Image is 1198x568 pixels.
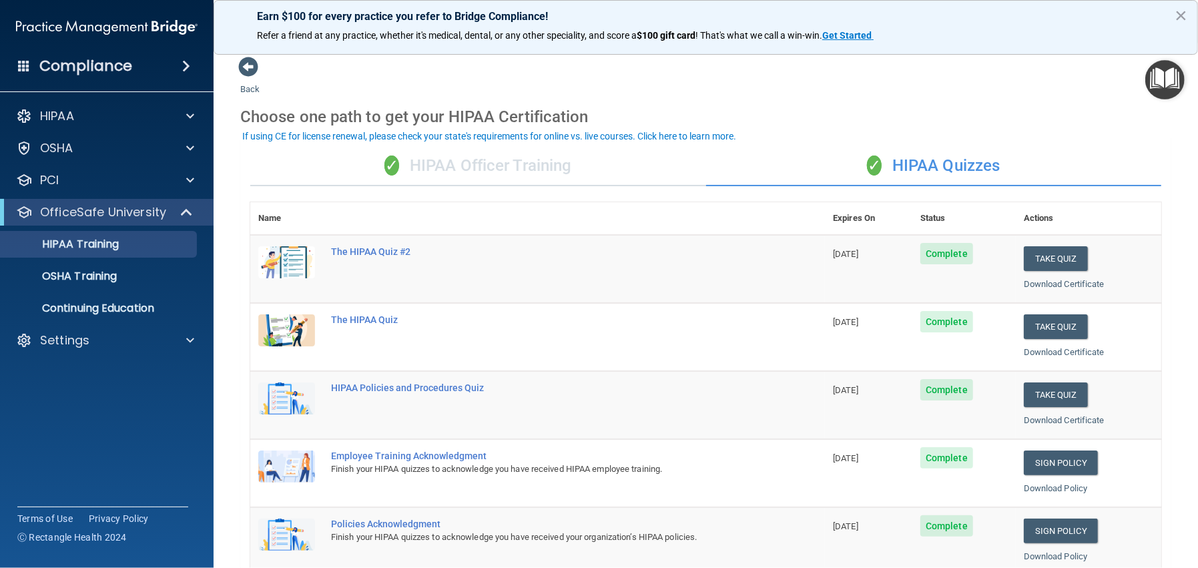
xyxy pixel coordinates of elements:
[9,238,119,251] p: HIPAA Training
[912,202,1016,235] th: Status
[822,30,872,41] strong: Get Started
[17,531,127,544] span: Ⓒ Rectangle Health 2024
[1024,347,1105,357] a: Download Certificate
[920,515,973,537] span: Complete
[16,204,194,220] a: OfficeSafe University
[39,57,132,75] h4: Compliance
[331,246,758,257] div: The HIPAA Quiz #2
[331,382,758,393] div: HIPAA Policies and Procedures Quiz
[331,314,758,325] div: The HIPAA Quiz
[16,108,194,124] a: HIPAA
[16,172,194,188] a: PCI
[920,243,973,264] span: Complete
[331,529,758,545] div: Finish your HIPAA quizzes to acknowledge you have received your organization’s HIPAA policies.
[384,156,399,176] span: ✓
[920,311,973,332] span: Complete
[9,302,191,315] p: Continuing Education
[920,447,973,469] span: Complete
[867,156,882,176] span: ✓
[833,317,858,327] span: [DATE]
[16,332,194,348] a: Settings
[833,453,858,463] span: [DATE]
[240,68,260,94] a: Back
[1024,551,1088,561] a: Download Policy
[331,519,758,529] div: Policies Acknowledgment
[637,30,695,41] strong: $100 gift card
[1024,382,1088,407] button: Take Quiz
[40,204,166,220] p: OfficeSafe University
[833,385,858,395] span: [DATE]
[1024,451,1098,475] a: Sign Policy
[1016,202,1161,235] th: Actions
[1024,314,1088,339] button: Take Quiz
[1024,483,1088,493] a: Download Policy
[40,172,59,188] p: PCI
[1024,246,1088,271] button: Take Quiz
[40,108,74,124] p: HIPAA
[920,379,973,400] span: Complete
[822,30,874,41] a: Get Started
[331,451,758,461] div: Employee Training Acknowledgment
[331,461,758,477] div: Finish your HIPAA quizzes to acknowledge you have received HIPAA employee training.
[16,140,194,156] a: OSHA
[257,10,1155,23] p: Earn $100 for every practice you refer to Bridge Compliance!
[40,332,89,348] p: Settings
[240,129,738,143] button: If using CE for license renewal, please check your state's requirements for online vs. live cours...
[16,14,198,41] img: PMB logo
[89,512,149,525] a: Privacy Policy
[17,512,73,525] a: Terms of Use
[9,270,117,283] p: OSHA Training
[250,146,706,186] div: HIPAA Officer Training
[1145,60,1185,99] button: Open Resource Center
[1024,279,1105,289] a: Download Certificate
[833,249,858,259] span: [DATE]
[1024,519,1098,543] a: Sign Policy
[1024,415,1105,425] a: Download Certificate
[257,30,637,41] span: Refer a friend at any practice, whether it's medical, dental, or any other speciality, and score a
[40,140,73,156] p: OSHA
[1175,5,1187,26] button: Close
[250,202,323,235] th: Name
[695,30,822,41] span: ! That's what we call a win-win.
[242,131,736,141] div: If using CE for license renewal, please check your state's requirements for online vs. live cours...
[240,97,1171,136] div: Choose one path to get your HIPAA Certification
[706,146,1162,186] div: HIPAA Quizzes
[833,521,858,531] span: [DATE]
[825,202,912,235] th: Expires On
